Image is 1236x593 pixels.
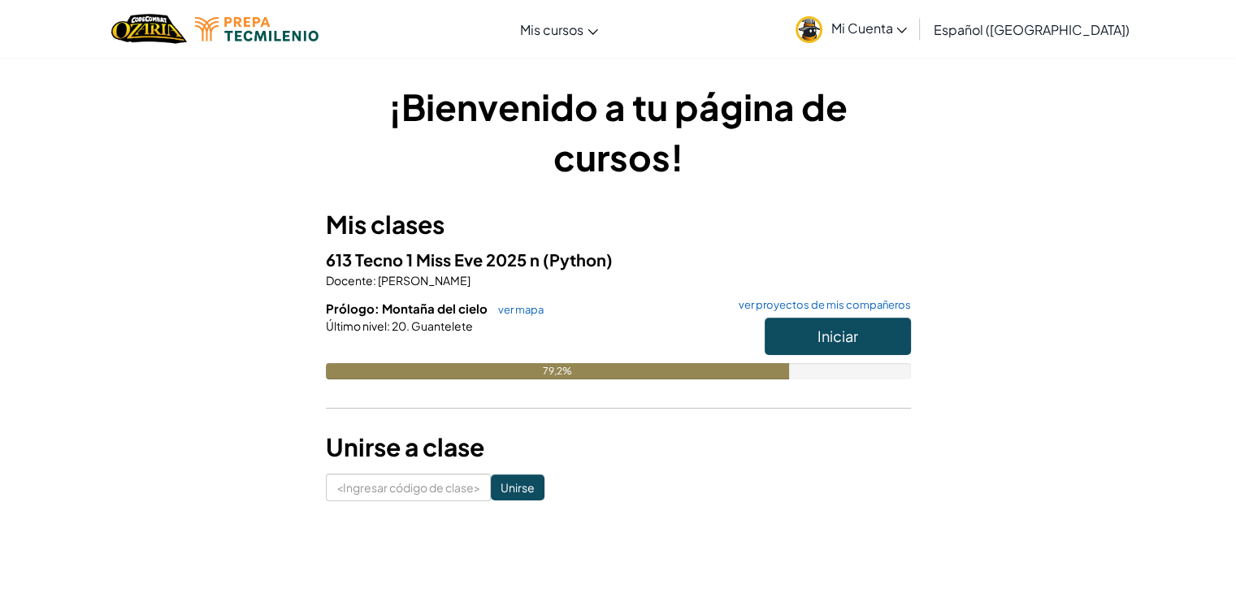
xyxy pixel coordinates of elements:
font: Iniciar [817,327,858,345]
img: Logotipo de Tecmilenio [195,17,319,41]
input: Unirse [491,474,544,500]
font: Prólogo: Montaña del cielo [326,301,488,316]
font: Docente [326,273,373,288]
font: ver proyectos de mis compañeros [739,298,911,311]
font: Mis clases [326,209,445,240]
font: [PERSON_NAME] [378,273,471,288]
a: Mis cursos [512,7,606,51]
font: 79,2% [543,365,572,377]
a: Español ([GEOGRAPHIC_DATA]) [925,7,1137,51]
font: 20. [392,318,410,333]
font: Guantelete [411,318,473,333]
font: Mi Cuenta [831,19,892,37]
font: ¡Bienvenido a tu página de cursos! [388,84,848,180]
font: Unirse a clase [326,431,484,462]
input: <Ingresar código de clase> [326,474,491,501]
font: : [387,318,390,333]
img: Hogar [111,12,187,45]
font: Mis cursos [520,21,583,38]
font: Español ([GEOGRAPHIC_DATA]) [933,21,1129,38]
font: : [373,273,376,288]
a: Mi Cuenta [787,3,915,54]
font: ver mapa [498,303,544,316]
a: Logotipo de Ozaria de CodeCombat [111,12,187,45]
button: Iniciar [765,318,911,355]
font: (Python) [543,249,613,270]
font: 613 Tecno 1 Miss Eve 2025 n [326,249,540,270]
img: avatar [796,16,822,43]
font: Último nivel [326,318,387,333]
